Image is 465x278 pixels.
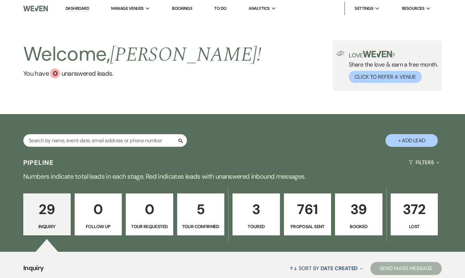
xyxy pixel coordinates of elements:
a: 0Follow Up [75,193,122,235]
p: Inquiry [28,223,66,230]
p: Tour Confirmed [181,223,220,230]
a: 0Tour Requested [126,193,173,235]
input: Search by name, event date, email address or phone number [23,134,187,147]
p: Lost [395,223,434,230]
h3: Pipeline [23,158,54,167]
p: 3 [237,198,276,220]
p: Proposal Sent [288,223,327,230]
a: You have 0 unanswered leads. [23,69,261,78]
a: To Do [214,6,226,11]
a: 3Toured [232,193,280,235]
button: + Add Lead [385,134,438,147]
button: Send Mass Message [370,262,442,275]
a: 5Tour Confirmed [177,193,225,235]
p: Toured [237,223,276,230]
p: Love ? [349,51,438,58]
p: 0 [79,198,118,220]
div: 0 [50,69,60,78]
p: 372 [395,198,434,220]
a: Bookings [172,6,192,11]
img: Weven Logo [23,2,48,15]
img: loud-speaker-illustration.svg [337,51,345,56]
p: Booked [339,223,378,230]
div: Share the love & earn a free month. [345,51,438,83]
a: 39Booked [335,193,382,235]
button: Sort By Date Created [287,260,365,277]
a: 29Inquiry [23,193,71,235]
p: Tour Requested [130,223,169,230]
p: 0 [130,198,169,220]
a: Dashboard [65,6,89,12]
span: Resources [402,5,424,12]
span: Inquiry [23,263,44,277]
a: 372Lost [391,193,438,235]
span: Settings [355,5,373,12]
img: weven-logo-green.svg [363,51,392,57]
p: 39 [339,198,378,220]
span: ↑↓ [289,265,297,272]
button: Click to Refer a Venue [349,71,422,83]
p: 29 [28,198,66,220]
span: [PERSON_NAME] ! [110,40,261,70]
span: Manage Venues [111,5,143,12]
h2: Welcome, [23,40,261,69]
button: Filters [406,154,442,171]
span: Date Created [321,265,358,272]
p: 5 [181,198,220,220]
p: 761 [288,198,327,220]
span: Analytics [249,5,270,12]
p: Follow Up [79,223,118,230]
a: 761Proposal Sent [284,193,331,235]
